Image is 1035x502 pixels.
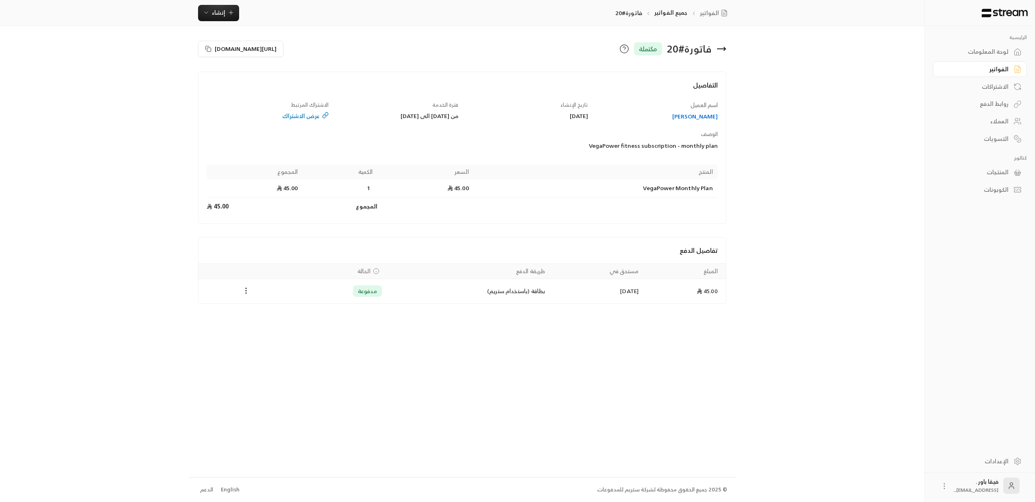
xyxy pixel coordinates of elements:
td: بطاقة (باستخدام ستريم) [387,279,550,303]
td: 45.00 [207,179,303,197]
a: الاشتراكات [933,79,1027,94]
td: 45.00 [207,197,303,215]
button: [URL][DOMAIN_NAME] [198,41,283,57]
p: الرئيسية [933,34,1027,41]
p: كتالوج [933,155,1027,161]
th: المبلغ [643,264,726,279]
table: Products [207,164,718,215]
a: [PERSON_NAME] [596,112,718,121]
div: روابط الدفع [943,100,1009,108]
div: فيقا باور . [953,478,998,494]
div: التسويات [943,135,1009,143]
div: [DATE] [466,112,588,120]
div: © 2025 جميع الحقوق محفوظة لشركة ستريم للمدفوعات. [597,486,727,494]
div: الفواتير [943,65,1009,73]
a: المنتجات [933,164,1027,180]
td: 45.00 [378,179,474,197]
table: Payments [198,263,726,303]
span: اسم العميل [691,100,718,110]
span: الوصف [701,129,718,139]
h4: تفاصيل الدفع [207,246,718,255]
a: الإعدادات [933,453,1027,469]
div: English [221,486,240,494]
div: الإعدادات [943,457,1009,465]
span: فترة الخدمة [432,100,458,110]
img: Logo [981,9,1028,18]
div: من [DATE] الى [DATE] [336,112,458,120]
span: [EMAIL_ADDRESS].... [953,486,998,494]
div: المنتجات [943,168,1009,176]
td: المجموع [303,197,378,215]
a: العملاء [933,114,1027,129]
div: الاشتراكات [943,83,1009,91]
div: العملاء [943,117,1009,125]
th: طريقة الدفع [387,264,550,279]
span: 1 [365,184,373,192]
a: لوحة المعلومات [933,44,1027,60]
span: تاريخ الإنشاء [560,100,588,110]
th: المنتج [474,164,718,179]
span: الحالة [357,267,370,275]
th: مستحق في [550,264,643,279]
a: الكوبونات [933,182,1027,198]
th: السعر [378,164,474,179]
a: عرض الاشتراك [207,112,329,120]
th: المجموع [207,164,303,179]
span: [URL][DOMAIN_NAME] [215,44,277,54]
th: الكمية [303,164,378,179]
span: مدفوعة [358,287,377,295]
div: VegaPower fitness subscription - monthly plan [466,142,718,150]
div: الكوبونات [943,186,1009,194]
td: [DATE] [550,279,643,303]
a: الفواتير [700,9,731,17]
td: 45.00 [643,279,726,303]
a: التسويات [933,131,1027,147]
span: الاشتراك المرتبط [291,100,329,110]
div: لوحة المعلومات [943,48,1009,56]
a: الفواتير [933,61,1027,77]
button: إنشاء [198,5,239,21]
a: الدعم [197,482,216,497]
span: إنشاء [212,7,225,18]
a: جميع الفواتير [654,7,688,18]
p: فاتورة#20 [615,9,642,17]
span: مكتملة [639,44,657,54]
a: روابط الدفع [933,96,1027,112]
td: VegaPower Monthly Plan [474,179,718,197]
div: فاتورة # 20 [667,42,712,55]
nav: breadcrumb [615,9,731,17]
h4: التفاصيل [207,80,718,98]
